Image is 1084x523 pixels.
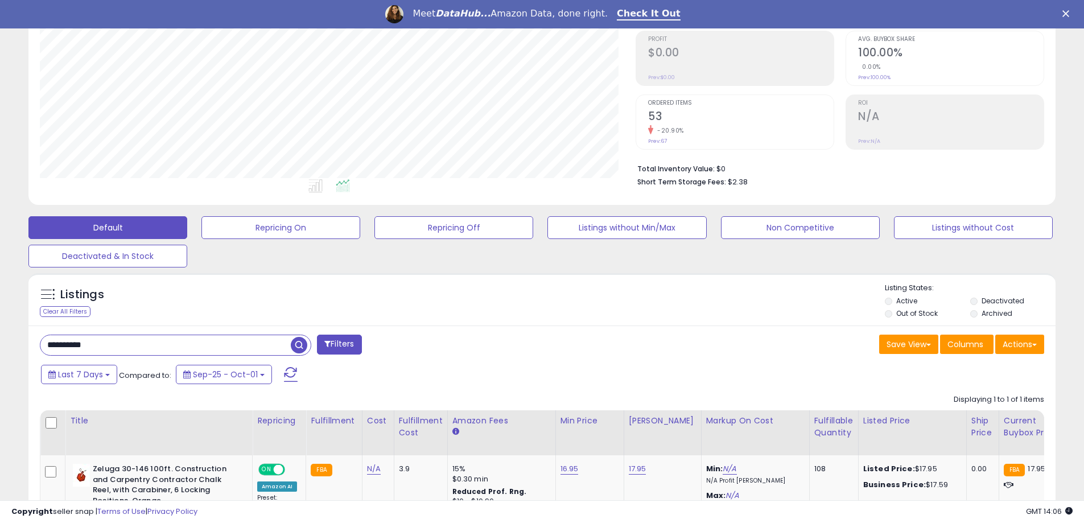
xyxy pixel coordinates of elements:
span: Profit [648,36,834,43]
div: Fulfillment Cost [399,415,443,439]
b: Short Term Storage Fees: [637,177,726,187]
div: [PERSON_NAME] [629,415,696,427]
button: Repricing On [201,216,360,239]
small: Prev: $0.00 [648,74,675,81]
div: $0.30 min [452,474,547,484]
p: N/A Profit [PERSON_NAME] [706,477,801,485]
img: Profile image for Georgie [385,5,403,23]
a: Check It Out [617,8,681,20]
button: Last 7 Days [41,365,117,384]
div: Clear All Filters [40,306,90,317]
div: Meet Amazon Data, done right. [413,8,608,19]
a: N/A [723,463,736,475]
div: Close [1062,10,1074,17]
a: Privacy Policy [147,506,197,517]
div: 3.9 [399,464,439,474]
a: Terms of Use [97,506,146,517]
small: FBA [1004,464,1025,476]
small: Prev: 100.00% [858,74,891,81]
button: Deactivated & In Stock [28,245,187,267]
span: Sep-25 - Oct-01 [193,369,258,380]
span: OFF [283,465,302,475]
div: 0.00 [971,464,990,474]
span: Ordered Items [648,100,834,106]
span: Last 7 Days [58,369,103,380]
h2: 53 [648,110,834,125]
div: Min Price [560,415,619,427]
b: Total Inventory Value: [637,164,715,174]
div: Fulfillable Quantity [814,415,854,439]
small: Prev: N/A [858,138,880,145]
h2: $0.00 [648,46,834,61]
div: Fulfillment [311,415,357,427]
button: Non Competitive [721,216,880,239]
div: Current Buybox Price [1004,415,1062,439]
span: Compared to: [119,370,171,381]
span: Columns [947,339,983,350]
button: Listings without Cost [894,216,1053,239]
b: Listed Price: [863,463,915,474]
a: N/A [367,463,381,475]
i: DataHub... [435,8,491,19]
button: Listings without Min/Max [547,216,706,239]
span: 2025-10-9 14:06 GMT [1026,506,1073,517]
span: 17.95 [1028,463,1045,474]
th: The percentage added to the cost of goods (COGS) that forms the calculator for Min & Max prices. [701,410,809,455]
div: Title [70,415,248,427]
div: Markup on Cost [706,415,805,427]
img: 21q9r27I25L._SL40_.jpg [73,464,90,487]
div: $17.59 [863,480,958,490]
b: Reduced Prof. Rng. [452,487,527,496]
button: Actions [995,335,1044,354]
p: Listing States: [885,283,1056,294]
div: Cost [367,415,389,427]
label: Archived [982,308,1012,318]
a: 17.95 [629,463,646,475]
h2: N/A [858,110,1044,125]
small: Amazon Fees. [452,427,459,437]
span: ON [259,465,274,475]
label: Out of Stock [896,308,938,318]
button: Default [28,216,187,239]
div: 15% [452,464,547,474]
button: Repricing Off [374,216,533,239]
small: Prev: 67 [648,138,667,145]
div: 108 [814,464,850,474]
strong: Copyright [11,506,53,517]
div: Amazon AI [257,481,297,492]
button: Columns [940,335,994,354]
div: $17.95 [863,464,958,474]
b: Zeluga 30-146 100ft. Construction and Carpentry Contractor Chalk Reel, with Carabiner, 6 Locking ... [93,464,231,509]
small: -20.90% [653,126,684,135]
li: $0 [637,161,1036,175]
small: 0.00% [858,63,881,71]
button: Filters [317,335,361,355]
a: 16.95 [560,463,579,475]
b: Min: [706,463,723,474]
span: ROI [858,100,1044,106]
h2: 100.00% [858,46,1044,61]
label: Active [896,296,917,306]
div: Ship Price [971,415,994,439]
b: Business Price: [863,479,926,490]
label: Deactivated [982,296,1024,306]
button: Save View [879,335,938,354]
span: Avg. Buybox Share [858,36,1044,43]
small: FBA [311,464,332,476]
div: Listed Price [863,415,962,427]
div: Amazon Fees [452,415,551,427]
div: Repricing [257,415,301,427]
button: Sep-25 - Oct-01 [176,365,272,384]
div: seller snap | | [11,506,197,517]
div: Displaying 1 to 1 of 1 items [954,394,1044,405]
span: $2.38 [728,176,748,187]
h5: Listings [60,287,104,303]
